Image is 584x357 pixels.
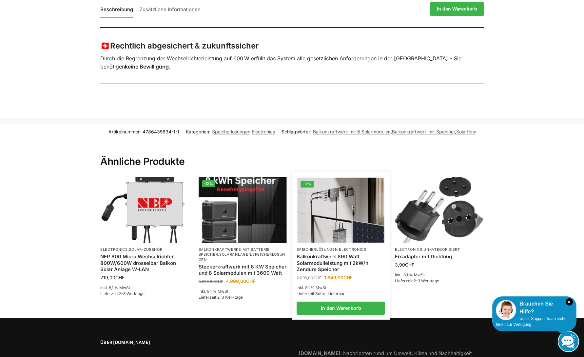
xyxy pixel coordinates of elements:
[219,252,251,257] a: Solaranlagen
[392,129,455,134] a: Balkonkraftwerk mit Speicher
[566,298,573,306] i: Schließen
[199,252,285,262] a: Speicherlösungen
[217,295,243,300] span: 2-3 Werktage
[324,275,353,280] bdi: 1.849,00
[282,128,476,135] span: Schlagwörter: , ,
[212,129,250,134] a: Speicherlösungen
[215,279,223,284] span: CHF
[395,247,422,252] a: Electronics
[395,247,483,252] p: ,
[395,262,414,268] bdi: 3,90
[100,40,484,52] h3: 🇨🇭
[313,275,321,280] span: CHF
[297,291,345,296] span: Lieferzeit:
[100,54,484,71] p: Durch die Begrenzung der Wechselrichterleistung auf 600 W erfüllt das System alle gesetzlichen An...
[199,295,243,300] span: Lieferzeit:
[199,247,270,257] a: Balkonkraftwerke mit Batterie Speicher
[496,300,573,316] div: Brauchen Sie Hilfe?
[297,285,385,291] p: inkl. 8,1 % MwSt.
[395,272,483,278] p: inkl. 8,1 % MwSt.
[115,275,125,280] span: CHF
[100,140,484,168] h2: Ähnliche Produkte
[100,177,189,243] img: NEP 800 Drosselbar auf 600 Watt
[100,275,125,280] bdi: 219,00
[199,177,287,243] a: -12%Steckerkraftwerk mit 8 KW Speicher und 8 Solarmodulen mit 3600 Watt
[414,278,439,283] span: 2-3 Werktage
[186,128,275,135] span: Kategorien: ,
[297,302,385,315] a: In den Warenkorb legen: „Balkonkraftwerk 890 Watt Solarmodulleistung mit 2kW/h Zendure Speicher“
[226,278,255,284] bdi: 4.999,00
[299,350,341,356] strong: [DOMAIN_NAME]
[395,177,483,243] img: Fixadapter mit Dichtung
[315,291,345,296] span: Sofort Lieferbar
[405,262,414,268] span: CHF
[129,247,162,252] a: Solar-Zubehör
[100,291,145,296] span: Lieferzeit:
[119,291,145,296] span: 2-3 Werktage
[100,247,189,252] p: ,
[100,247,128,252] a: Electronics
[297,247,385,252] p: ,
[298,177,384,243] a: -12%Balkonkraftwerk 890 Watt Solarmodulleistung mit 2kW/h Zendure Speicher
[496,300,516,320] img: Customer service
[199,279,223,284] bdi: 5.699,00
[395,253,483,260] a: Fixadapter mit Dichtung
[143,129,179,134] span: 4786435634-1-1
[297,247,338,252] a: Speicherlösungen
[100,339,285,346] span: Über [DOMAIN_NAME]
[100,253,189,273] a: NEP 800 Micro Wechselrichter 800W/600W drosselbar Balkon Solar Anlage W-LAN
[199,177,287,243] img: Steckerkraftwerk mit 8 KW Speicher und 8 Solarmodulen mit 3600 Watt
[246,278,255,284] span: CHF
[100,285,189,291] p: inkl. 8,1 % MwSt.
[339,247,366,252] a: Electronics
[423,247,460,252] a: Unkategorisiert
[298,177,384,243] img: Balkonkraftwerk 890 Watt Solarmodulleistung mit 2kW/h Zendure Speicher
[199,247,287,262] p: , ,
[456,129,476,134] a: Solarflow
[252,129,275,134] a: Electronics
[297,275,321,280] bdi: 2.099,00
[110,41,259,50] strong: Rechtlich abgesichert & zukunftssicher
[297,253,385,273] a: Balkonkraftwerk 890 Watt Solarmodulleistung mit 2kW/h Zendure Speicher
[496,316,565,327] span: Unser Support-Team steht Ihnen zur Verfügung
[313,129,391,134] a: Balkonkraftwerk mit 6 Solarmodulen
[299,350,472,356] a: [DOMAIN_NAME]: Nachrichten rund um Umwelt, Klima und Nachhaltigkeit
[199,288,287,294] p: inkl. 8,1 % MwSt.
[395,278,439,283] span: Lieferzeit:
[108,128,179,135] span: Artikelnummer:
[125,63,169,70] strong: keine Bewilligung
[199,264,287,276] a: Steckerkraftwerk mit 8 KW Speicher und 8 Solarmodulen mit 3600 Watt
[343,275,353,280] span: CHF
